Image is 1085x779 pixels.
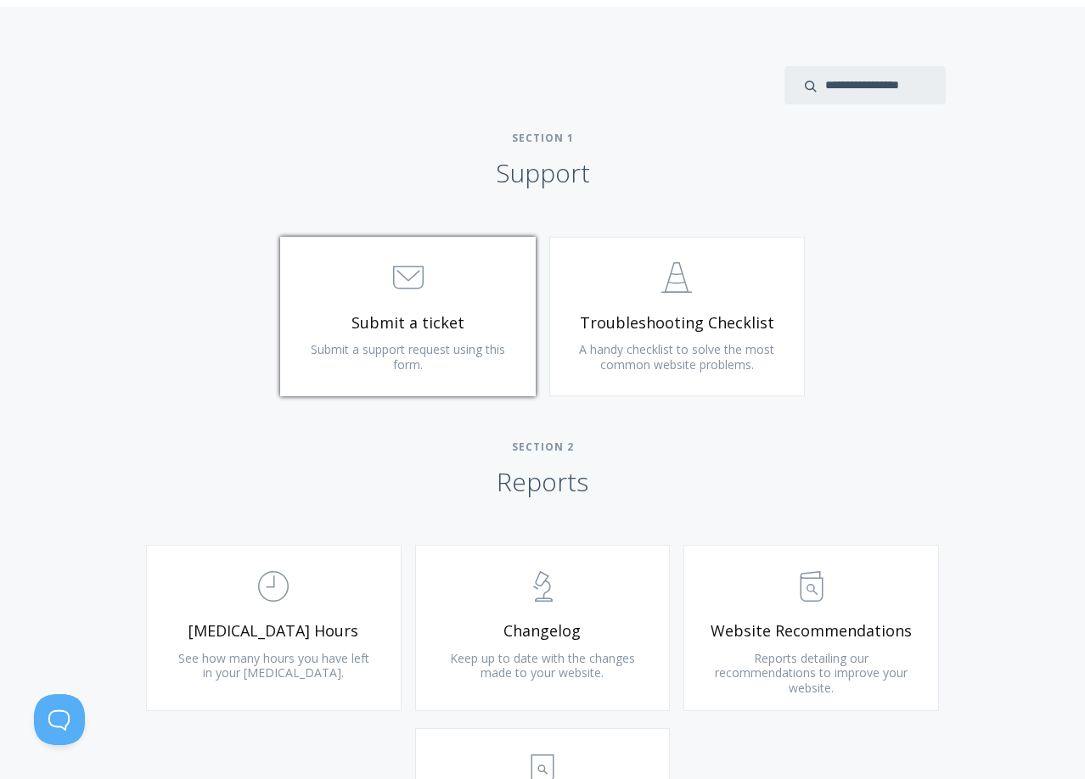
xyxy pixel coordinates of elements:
span: [MEDICAL_DATA] Hours [172,621,375,641]
iframe: Toggle Customer Support [34,694,85,745]
span: Submit a support request using this form. [311,341,505,373]
span: Reports detailing our recommendations to improve your website. [715,650,908,696]
a: [MEDICAL_DATA] Hours See how many hours you have left in your [MEDICAL_DATA]. [146,545,402,711]
a: Website Recommendations Reports detailing our recommendations to improve your website. [683,545,939,711]
a: Submit a ticket Submit a support request using this form. [280,237,536,396]
span: Keep up to date with the changes made to your website. [450,650,635,681]
span: Troubleshooting Checklist [576,313,779,333]
span: A handy checklist to solve the most common website problems. [579,341,774,373]
input: search input [784,66,946,104]
span: Website Recommendations [710,621,913,641]
span: Changelog [441,621,644,641]
span: Submit a ticket [306,313,509,333]
span: See how many hours you have left in your [MEDICAL_DATA]. [178,650,369,681]
a: Changelog Keep up to date with the changes made to your website. [415,545,671,711]
a: Troubleshooting Checklist A handy checklist to solve the most common website problems. [549,237,805,396]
